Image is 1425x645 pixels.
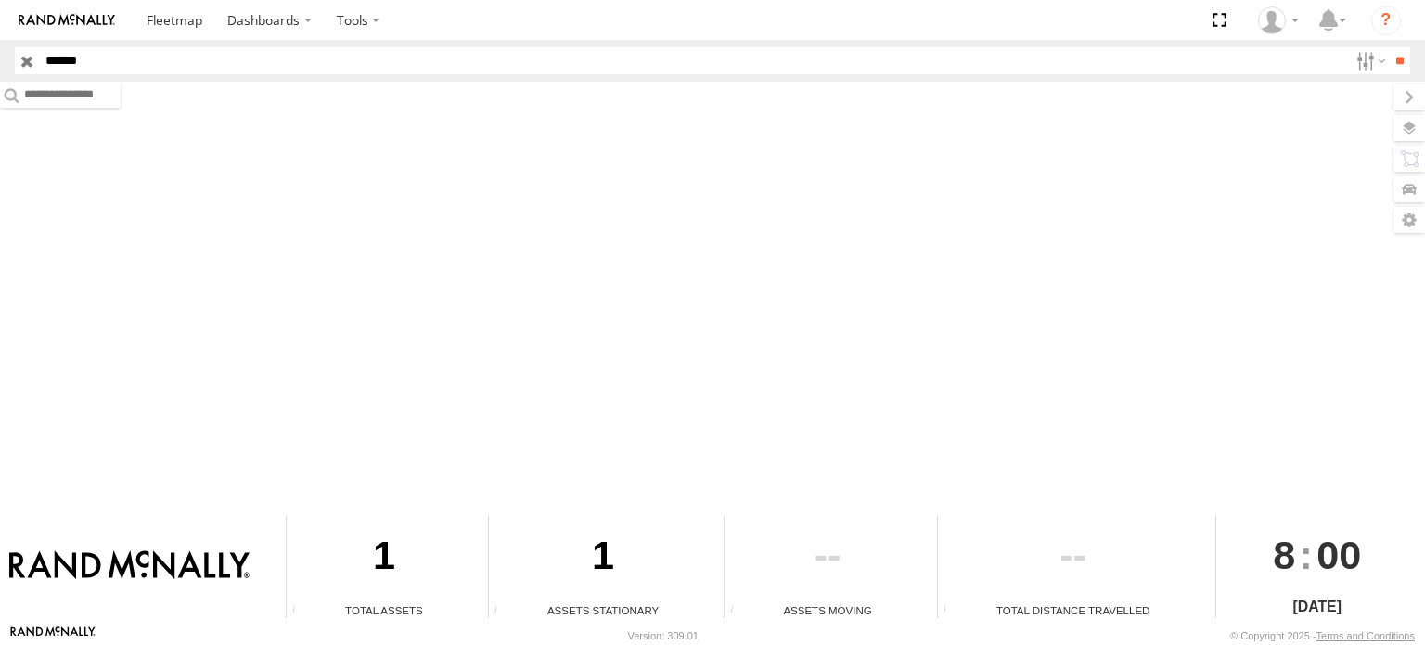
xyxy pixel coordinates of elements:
div: Total Assets [287,602,481,618]
div: Total Distance Travelled [938,602,1209,618]
a: Terms and Conditions [1316,630,1415,641]
a: Visit our Website [10,626,96,645]
div: Total number of assets current in transit. [725,604,752,618]
i: ? [1371,6,1401,35]
img: rand-logo.svg [19,14,115,27]
div: 1 [489,515,717,602]
label: Map Settings [1393,207,1425,233]
div: [DATE] [1216,596,1419,618]
div: Total number of assets current stationary. [489,604,517,618]
div: Jose Goitia [1252,6,1305,34]
span: 8 [1273,515,1295,595]
div: Assets Stationary [489,602,717,618]
label: Search Filter Options [1349,47,1389,74]
img: Rand McNally [9,550,250,582]
div: Assets Moving [725,602,930,618]
div: Total distance travelled by all assets within specified date range and applied filters [938,604,966,618]
div: 1 [287,515,481,602]
div: © Copyright 2025 - [1230,630,1415,641]
div: : [1216,515,1419,595]
div: Version: 309.01 [628,630,699,641]
div: Total number of Enabled Assets [287,604,315,618]
span: 00 [1316,515,1361,595]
